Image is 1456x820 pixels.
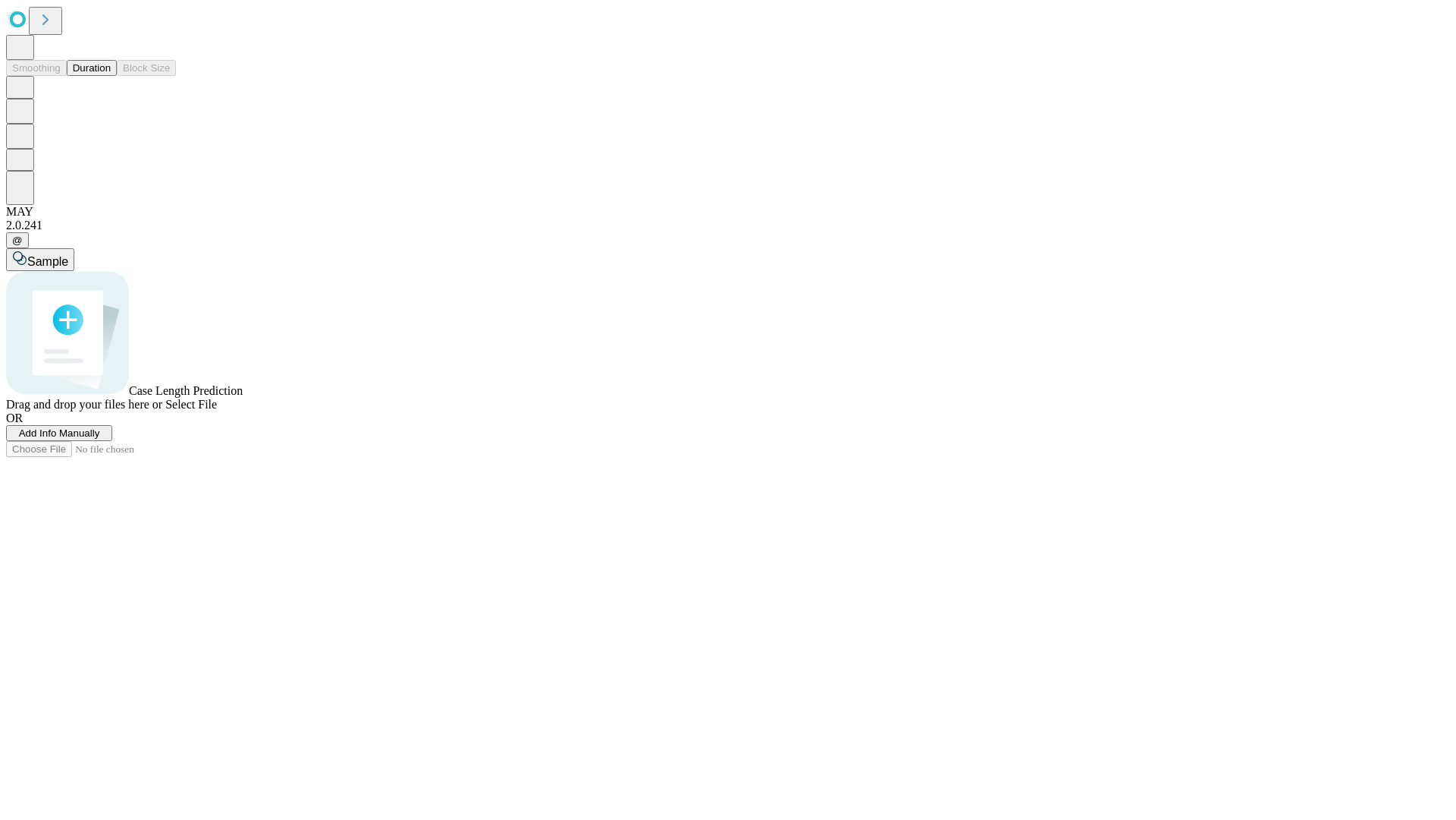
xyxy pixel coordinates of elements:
[6,248,74,271] button: Sample
[6,60,67,76] button: Smoothing
[6,232,29,248] button: @
[19,427,100,439] span: Add Info Manually
[6,412,23,424] span: OR
[6,398,162,411] span: Drag and drop your files here or
[27,255,68,268] span: Sample
[12,235,23,246] span: @
[6,425,112,441] button: Add Info Manually
[6,219,1450,232] div: 2.0.241
[165,398,217,411] span: Select File
[67,60,117,76] button: Duration
[117,60,176,76] button: Block Size
[6,205,1450,219] div: MAY
[129,384,243,397] span: Case Length Prediction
